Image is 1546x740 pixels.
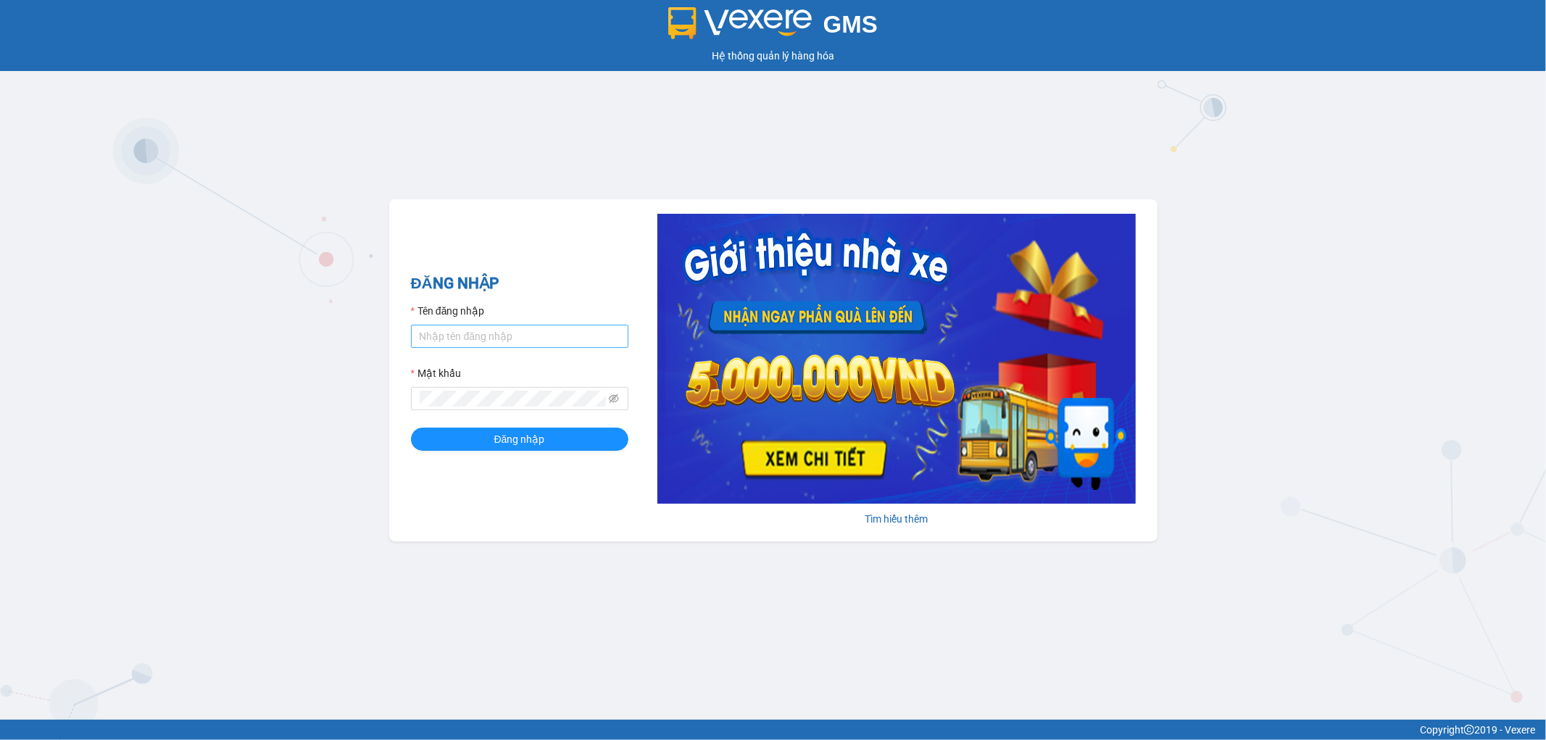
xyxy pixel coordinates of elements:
[823,11,878,38] span: GMS
[657,511,1136,527] div: Tìm hiểu thêm
[657,214,1136,504] img: banner-0
[609,394,619,404] span: eye-invisible
[411,428,628,451] button: Đăng nhập
[411,325,628,348] input: Tên đăng nhập
[411,365,461,381] label: Mật khẩu
[420,391,607,407] input: Mật khẩu
[494,431,545,447] span: Đăng nhập
[1464,725,1474,735] span: copyright
[668,22,878,33] a: GMS
[668,7,812,39] img: logo 2
[4,48,1542,64] div: Hệ thống quản lý hàng hóa
[411,272,628,296] h2: ĐĂNG NHẬP
[11,722,1535,738] div: Copyright 2019 - Vexere
[411,303,485,319] label: Tên đăng nhập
